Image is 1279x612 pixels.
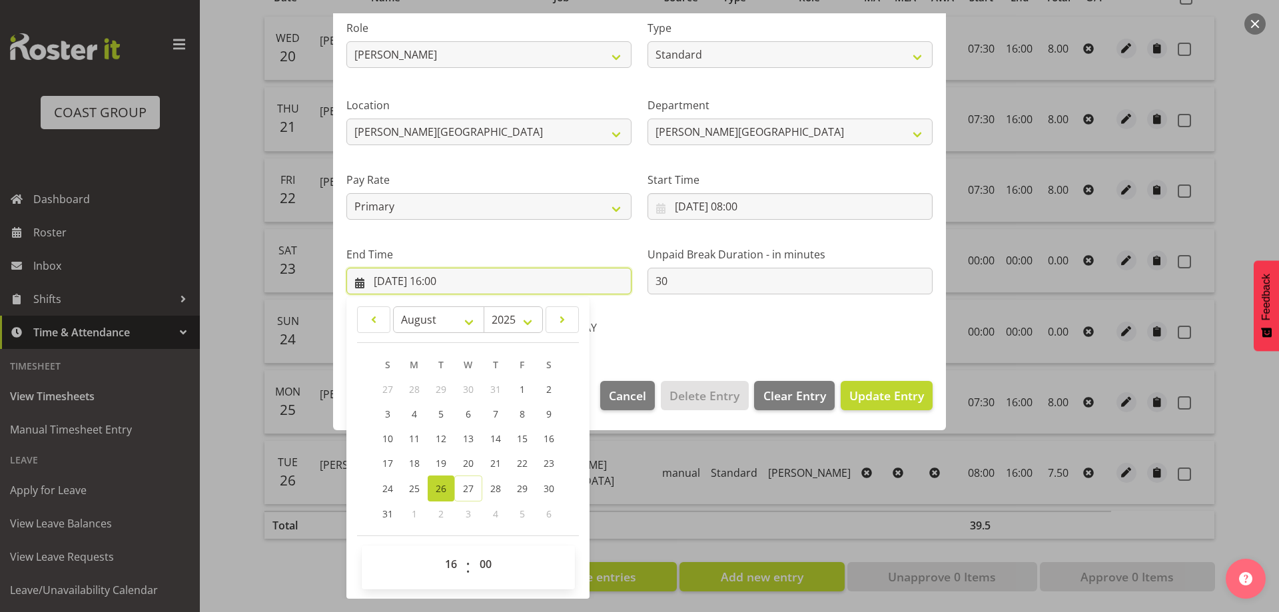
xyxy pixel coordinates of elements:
[346,20,632,36] label: Role
[536,377,562,402] a: 2
[482,451,509,475] a: 21
[669,387,739,404] span: Delete Entry
[647,246,933,262] label: Unpaid Break Duration - in minutes
[517,432,528,445] span: 15
[409,482,420,495] span: 25
[536,475,562,501] a: 30
[454,475,482,501] a: 27
[466,551,470,584] span: :
[409,457,420,469] span: 18
[346,97,632,113] label: Location
[600,381,655,410] button: Cancel
[647,268,933,294] input: Unpaid Break Duration
[374,451,401,475] a: 17
[536,402,562,426] a: 9
[509,475,536,501] a: 29
[409,383,420,396] span: 28
[401,402,428,426] a: 4
[382,383,393,396] span: 27
[546,383,552,396] span: 2
[517,482,528,495] span: 29
[409,432,420,445] span: 11
[482,426,509,451] a: 14
[463,432,474,445] span: 13
[412,408,417,420] span: 4
[428,426,454,451] a: 12
[436,482,446,495] span: 26
[374,426,401,451] a: 10
[382,457,393,469] span: 17
[841,381,933,410] button: Update Entry
[493,507,498,520] span: 4
[436,383,446,396] span: 29
[661,381,748,410] button: Delete Entry
[401,451,428,475] a: 18
[536,426,562,451] a: 16
[517,457,528,469] span: 22
[763,387,826,404] span: Clear Entry
[410,358,418,371] span: M
[385,358,390,371] span: S
[520,358,524,371] span: F
[509,377,536,402] a: 1
[346,246,632,262] label: End Time
[520,408,525,420] span: 8
[490,482,501,495] span: 28
[346,172,632,188] label: Pay Rate
[609,387,646,404] span: Cancel
[401,426,428,451] a: 11
[647,20,933,36] label: Type
[493,358,498,371] span: T
[412,507,417,520] span: 1
[849,388,924,404] span: Update Entry
[509,451,536,475] a: 22
[754,381,834,410] button: Clear Entry
[382,482,393,495] span: 24
[536,451,562,475] a: 23
[382,432,393,445] span: 10
[374,402,401,426] a: 3
[544,457,554,469] span: 23
[509,426,536,451] a: 15
[466,507,471,520] span: 3
[463,383,474,396] span: 30
[438,507,444,520] span: 2
[482,402,509,426] a: 7
[466,408,471,420] span: 6
[544,432,554,445] span: 16
[428,451,454,475] a: 19
[647,97,933,113] label: Department
[454,402,482,426] a: 6
[454,426,482,451] a: 13
[401,475,428,501] a: 25
[546,358,552,371] span: S
[1260,274,1272,320] span: Feedback
[546,507,552,520] span: 6
[382,507,393,520] span: 31
[385,408,390,420] span: 3
[493,408,498,420] span: 7
[490,432,501,445] span: 14
[490,457,501,469] span: 21
[436,457,446,469] span: 19
[1239,572,1252,585] img: help-xxl-2.png
[544,482,554,495] span: 30
[438,358,444,371] span: T
[647,193,933,220] input: Click to select...
[647,172,933,188] label: Start Time
[428,402,454,426] a: 5
[520,383,525,396] span: 1
[374,501,401,526] a: 31
[463,457,474,469] span: 20
[464,358,472,371] span: W
[482,475,509,501] a: 28
[546,408,552,420] span: 9
[1254,260,1279,351] button: Feedback - Show survey
[454,451,482,475] a: 20
[520,507,525,520] span: 5
[490,383,501,396] span: 31
[374,475,401,501] a: 24
[346,268,632,294] input: Click to select...
[463,482,474,495] span: 27
[428,475,454,501] a: 26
